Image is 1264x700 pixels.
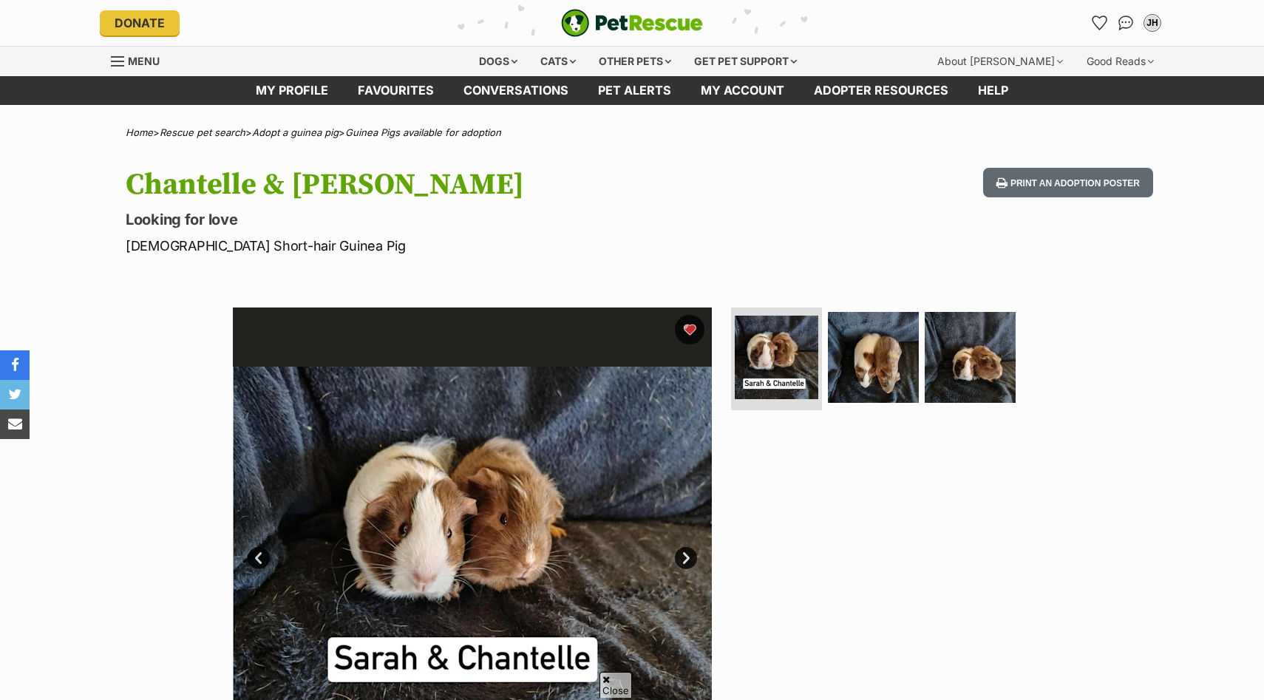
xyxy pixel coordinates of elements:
[735,316,818,399] img: Photo of Chantelle & Sarah
[927,47,1073,76] div: About [PERSON_NAME]
[343,76,449,105] a: Favourites
[828,312,919,403] img: Photo of Chantelle & Sarah
[248,547,270,569] a: Prev
[345,126,501,138] a: Guinea Pigs available for adoption
[100,10,180,35] a: Donate
[449,76,583,105] a: conversations
[252,126,339,138] a: Adopt a guinea pig
[126,126,153,138] a: Home
[128,55,160,67] span: Menu
[241,76,343,105] a: My profile
[89,127,1175,138] div: > > >
[1145,16,1160,30] div: JH
[583,76,686,105] a: Pet alerts
[160,126,245,138] a: Rescue pet search
[588,47,682,76] div: Other pets
[126,236,751,256] p: [DEMOGRAPHIC_DATA] Short-hair Guinea Pig
[561,9,703,37] img: logo-e224e6f780fb5917bec1dbf3a21bbac754714ae5b6737aabdf751b685950b380.svg
[1118,16,1134,30] img: chat-41dd97257d64d25036548639549fe6c8038ab92f7586957e7f3b1b290dea8141.svg
[963,76,1023,105] a: Help
[1141,11,1164,35] button: My account
[675,547,697,569] a: Next
[126,168,751,202] h1: Chantelle & [PERSON_NAME]
[925,312,1016,403] img: Photo of Chantelle & Sarah
[530,47,586,76] div: Cats
[1087,11,1111,35] a: Favourites
[684,47,807,76] div: Get pet support
[1114,11,1138,35] a: Conversations
[675,315,704,344] button: favourite
[111,47,170,73] a: Menu
[469,47,528,76] div: Dogs
[599,672,632,698] span: Close
[561,9,703,37] a: PetRescue
[126,209,751,230] p: Looking for love
[983,168,1153,198] button: Print an adoption poster
[1087,11,1164,35] ul: Account quick links
[686,76,799,105] a: My account
[1076,47,1164,76] div: Good Reads
[799,76,963,105] a: Adopter resources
